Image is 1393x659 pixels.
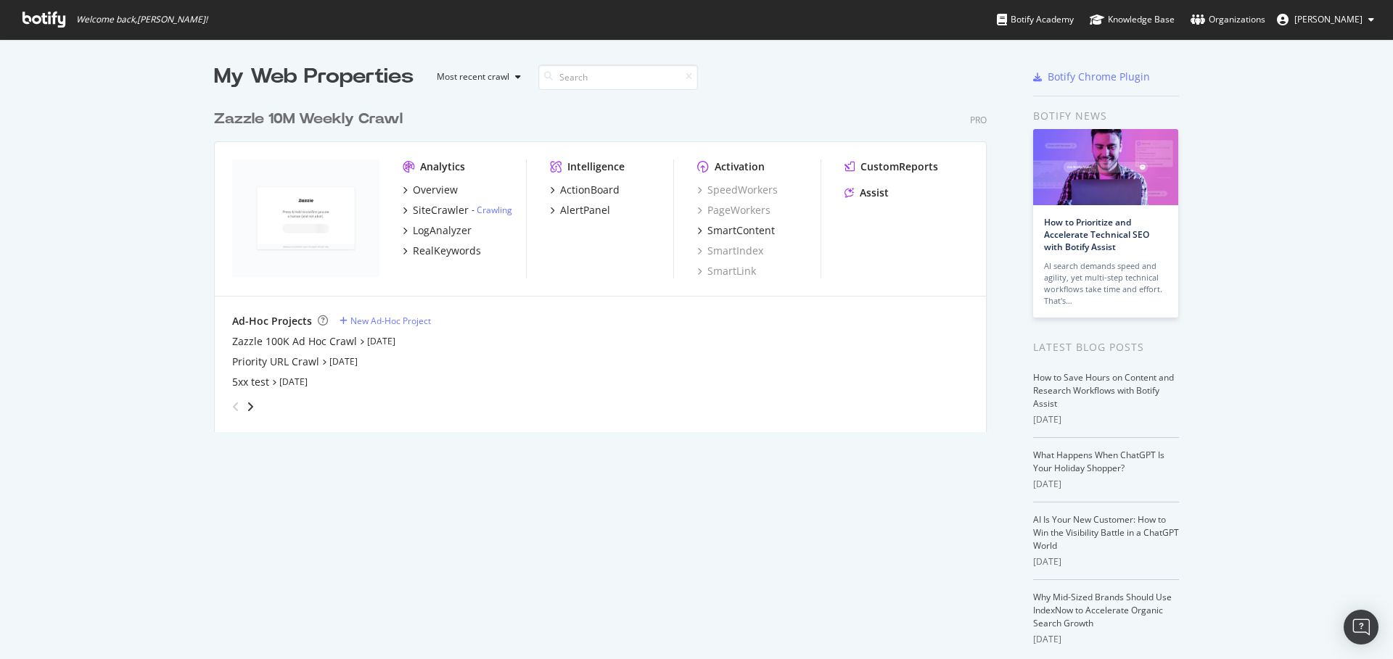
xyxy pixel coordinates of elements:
[350,315,431,327] div: New Ad-Hoc Project
[403,223,472,238] a: LogAnalyzer
[1344,610,1378,645] div: Open Intercom Messenger
[472,204,512,216] div: -
[232,355,319,369] a: Priority URL Crawl
[560,183,620,197] div: ActionBoard
[425,65,527,88] button: Most recent crawl
[420,159,465,174] div: Analytics
[697,264,756,278] a: SmartLink
[1033,371,1174,410] a: How to Save Hours on Content and Research Workflows with Botify Assist
[1033,478,1179,491] div: [DATE]
[403,183,458,197] a: Overview
[232,314,312,328] div: Ad-Hoc Projects
[1090,12,1175,27] div: Knowledge Base
[329,355,358,368] a: [DATE]
[1294,13,1363,25] span: Karena Yang
[560,203,610,217] div: AlertPanel
[232,159,379,277] img: zazzle.com
[860,159,938,174] div: CustomReports
[550,203,610,217] a: AlertPanel
[340,315,431,327] a: New Ad-Hoc Project
[715,159,765,174] div: Activation
[279,376,308,388] a: [DATE]
[1033,513,1179,552] a: AI Is Your New Customer: How to Win the Visibility Battle in a ChatGPT World
[413,223,472,238] div: LogAnalyzer
[1033,339,1179,355] div: Latest Blog Posts
[1044,260,1167,307] div: AI search demands speed and agility, yet multi-step technical workflows take time and effort. Tha...
[1033,633,1179,646] div: [DATE]
[214,91,998,432] div: grid
[970,114,987,126] div: Pro
[697,203,771,217] a: PageWorkers
[403,244,481,258] a: RealKeywords
[1033,70,1150,84] a: Botify Chrome Plugin
[1265,8,1386,31] button: [PERSON_NAME]
[1033,413,1179,426] div: [DATE]
[1033,449,1164,474] a: What Happens When ChatGPT Is Your Holiday Shopper?
[1191,12,1265,27] div: Organizations
[437,72,509,81] div: Most recent crawl
[697,244,763,258] a: SmartIndex
[845,186,889,200] a: Assist
[707,223,775,238] div: SmartContent
[538,65,698,90] input: Search
[697,223,775,238] a: SmartContent
[1033,129,1178,205] img: How to Prioritize and Accelerate Technical SEO with Botify Assist
[1033,555,1179,568] div: [DATE]
[413,183,458,197] div: Overview
[403,203,512,217] a: SiteCrawler- Crawling
[1033,591,1172,629] a: Why Mid-Sized Brands Should Use IndexNow to Accelerate Organic Search Growth
[232,375,269,389] a: 5xx test
[1033,108,1179,124] div: Botify news
[214,109,403,130] div: Zazzle 10M Weekly Crawl
[226,395,245,418] div: angle-left
[997,12,1074,27] div: Botify Academy
[697,183,778,197] a: SpeedWorkers
[1048,70,1150,84] div: Botify Chrome Plugin
[550,183,620,197] a: ActionBoard
[413,203,469,217] div: SiteCrawler
[860,186,889,200] div: Assist
[845,159,938,174] a: CustomReports
[1044,216,1149,253] a: How to Prioritize and Accelerate Technical SEO with Botify Assist
[477,204,512,216] a: Crawling
[567,159,625,174] div: Intelligence
[76,14,207,25] span: Welcome back, [PERSON_NAME] !
[413,244,481,258] div: RealKeywords
[245,399,255,414] div: angle-right
[367,335,395,347] a: [DATE]
[214,109,408,130] a: Zazzle 10M Weekly Crawl
[214,62,414,91] div: My Web Properties
[232,334,357,349] a: Zazzle 100K Ad Hoc Crawl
